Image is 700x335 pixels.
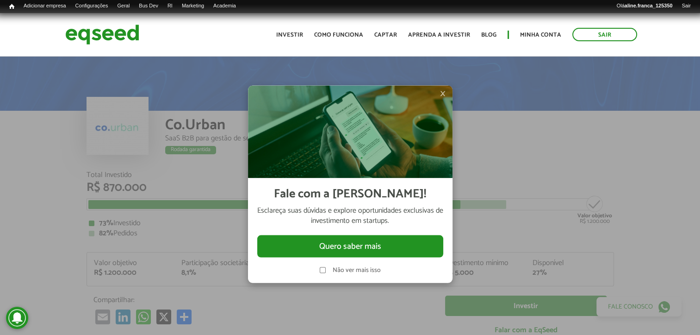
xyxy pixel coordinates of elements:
[5,2,19,11] a: Início
[257,235,443,258] button: Quero saber mais
[177,2,209,10] a: Marketing
[333,267,381,273] label: Não ver mais isso
[19,2,71,10] a: Adicionar empresa
[257,205,443,226] p: Esclareça suas dúvidas e explore oportunidades exclusivas de investimento em startups.
[276,32,303,38] a: Investir
[274,187,426,201] h2: Fale com a [PERSON_NAME]!
[134,2,163,10] a: Bus Dev
[677,2,695,10] a: Sair
[520,32,561,38] a: Minha conta
[209,2,241,10] a: Academia
[408,32,470,38] a: Aprenda a investir
[572,28,637,41] a: Sair
[481,32,496,38] a: Blog
[65,22,139,47] img: EqSeed
[71,2,113,10] a: Configurações
[612,2,677,10] a: Oláaline.franca_125350
[625,3,673,8] strong: aline.franca_125350
[163,2,177,10] a: RI
[248,85,452,178] img: Imagem celular
[314,32,363,38] a: Como funciona
[374,32,397,38] a: Captar
[112,2,134,10] a: Geral
[9,3,14,10] span: Início
[440,88,446,99] span: ×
